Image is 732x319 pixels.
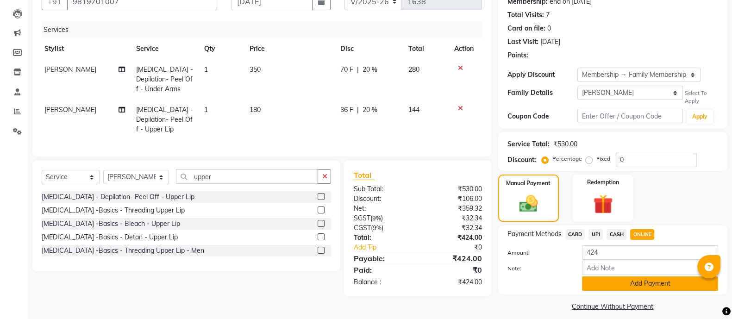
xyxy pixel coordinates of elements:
span: CGST [353,224,370,232]
div: [MEDICAL_DATA] - Depilation- Peel Off - Upper Lip [42,192,194,202]
div: 7 [546,10,550,20]
img: _gift.svg [587,192,619,216]
span: 350 [250,65,261,74]
th: Stylist [39,38,131,59]
span: CASH [607,229,626,240]
span: Payment Methods [507,229,562,239]
span: 280 [408,65,419,74]
span: CARD [565,229,585,240]
th: Action [449,38,479,59]
span: 9% [372,224,381,231]
img: _cash.svg [513,193,544,214]
span: 1 [204,106,208,114]
div: ₹424.00 [418,233,489,243]
div: ( ) [346,213,418,223]
span: 20 % [363,105,377,115]
div: Discount: [346,194,418,204]
input: Add Note [582,261,718,275]
input: Amount [582,245,718,260]
label: Redemption [587,178,619,187]
span: 1 [204,65,208,74]
div: Discount: [507,155,536,165]
span: [MEDICAL_DATA] - Depilation- Peel Off - Upper Lip [136,106,193,133]
input: Search or Scan [176,169,318,184]
span: 70 F [340,65,353,75]
div: ₹32.34 [418,223,489,233]
span: 36 F [340,105,353,115]
th: Total [403,38,449,59]
div: Last Visit: [507,37,538,47]
span: 9% [372,214,381,222]
label: Amount: [501,249,576,257]
div: Apply Discount [507,70,578,80]
div: Services [40,21,486,38]
div: Card on file: [507,24,545,33]
span: [MEDICAL_DATA] - Depilation- Peel Off - Under Arms [136,65,193,93]
button: Apply [687,110,713,124]
div: Paid: [346,264,418,275]
div: ₹424.00 [418,253,489,264]
div: Service Total: [507,139,550,149]
span: | [357,105,359,115]
span: ONLINE [630,229,654,240]
span: 180 [250,106,261,114]
div: [MEDICAL_DATA] -Basics - Bleach - Upper Lip [42,219,180,229]
label: Note: [501,264,576,273]
div: ₹530.00 [418,184,489,194]
div: Payable: [346,253,418,264]
div: [MEDICAL_DATA] -Basics - Threading Upper Lip [42,206,185,215]
span: | [357,65,359,75]
input: Enter Offer / Coupon Code [577,109,683,123]
button: Add Payment [582,276,718,291]
div: ( ) [346,223,418,233]
div: Coupon Code [507,112,578,121]
div: Family Details [507,88,578,98]
a: Continue Without Payment [500,302,726,312]
div: Sub Total: [346,184,418,194]
div: [DATE] [540,37,560,47]
span: UPI [588,229,603,240]
div: Balance : [346,277,418,287]
span: 144 [408,106,419,114]
span: 20 % [363,65,377,75]
th: Disc [335,38,403,59]
div: ₹106.00 [418,194,489,204]
div: ₹32.34 [418,213,489,223]
div: ₹0 [430,243,489,252]
div: ₹0 [418,264,489,275]
div: Total Visits: [507,10,544,20]
span: [PERSON_NAME] [44,65,96,74]
div: ₹359.32 [418,204,489,213]
div: Net: [346,204,418,213]
a: Add Tip [346,243,429,252]
span: [PERSON_NAME] [44,106,96,114]
div: Select To Apply [685,89,718,105]
th: Qty [199,38,244,59]
div: Points: [507,50,528,60]
label: Manual Payment [506,179,551,188]
span: SGST [353,214,370,222]
div: [MEDICAL_DATA] -Basics - Detan - Upper Lip [42,232,178,242]
div: [MEDICAL_DATA] -Basics - Threading Upper Lip - Men [42,246,204,256]
div: 0 [547,24,551,33]
div: ₹424.00 [418,277,489,287]
label: Fixed [596,155,610,163]
div: ₹530.00 [553,139,577,149]
span: Total [353,170,375,180]
div: Total: [346,233,418,243]
th: Service [131,38,199,59]
th: Price [244,38,334,59]
label: Percentage [552,155,582,163]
